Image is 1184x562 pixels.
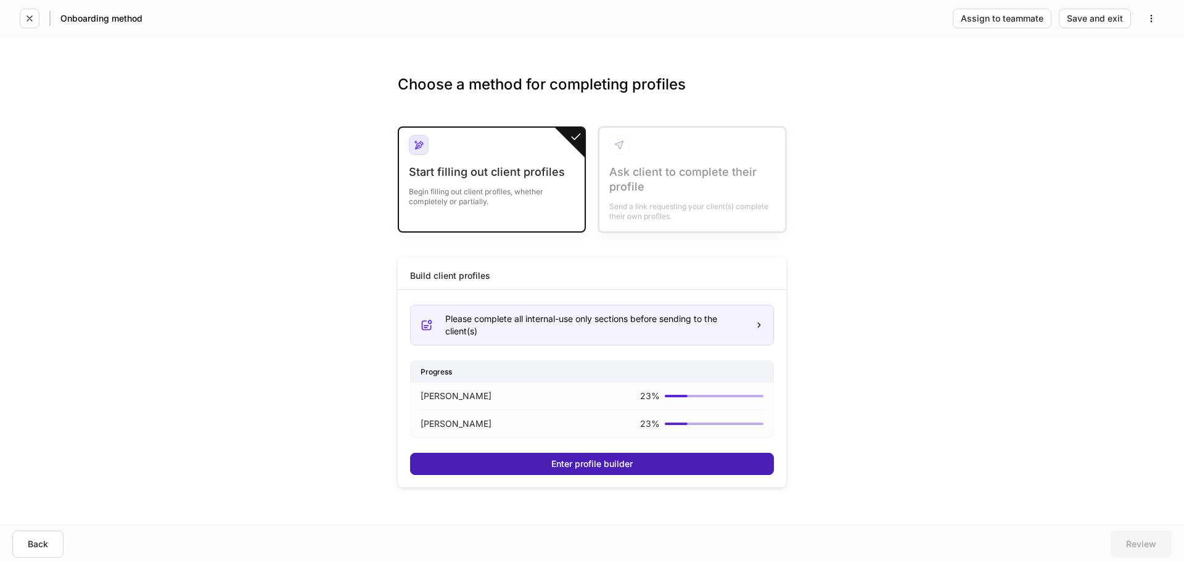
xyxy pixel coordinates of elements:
[445,313,745,337] div: Please complete all internal-use only sections before sending to the client(s)
[410,453,774,475] button: Enter profile builder
[410,270,490,282] div: Build client profiles
[1059,9,1131,28] button: Save and exit
[409,180,575,207] div: Begin filling out client profiles, whether completely or partially.
[60,12,142,25] h5: Onboarding method
[640,418,660,430] p: 23 %
[12,531,64,558] button: Back
[409,165,575,180] div: Start filling out client profiles
[421,418,491,430] p: [PERSON_NAME]
[551,460,633,468] div: Enter profile builder
[411,361,773,382] div: Progress
[28,540,48,548] div: Back
[953,9,1051,28] button: Assign to teammate
[961,14,1043,23] div: Assign to teammate
[398,75,786,114] h3: Choose a method for completing profiles
[421,390,491,402] p: [PERSON_NAME]
[1067,14,1123,23] div: Save and exit
[640,390,660,402] p: 23 %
